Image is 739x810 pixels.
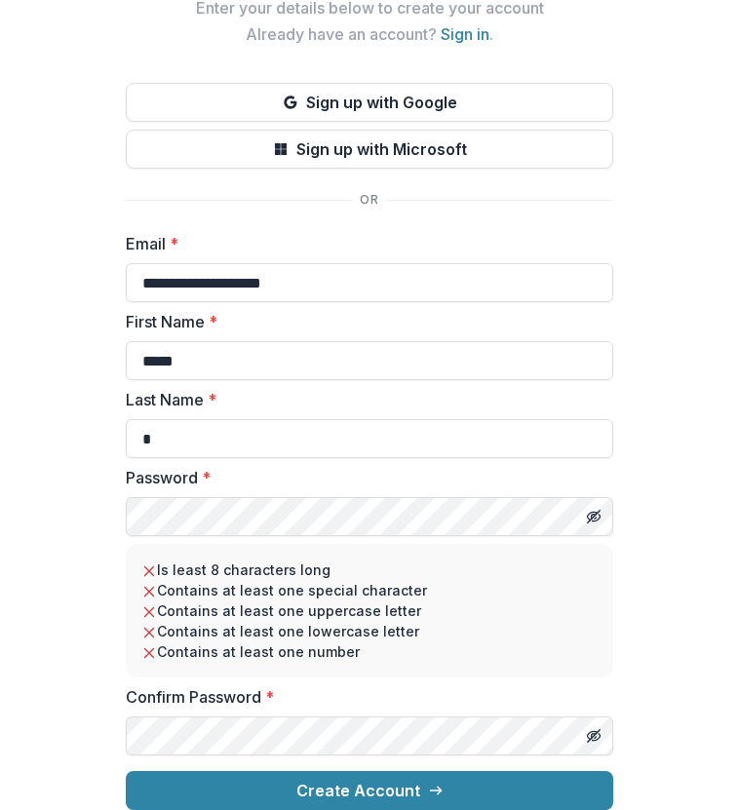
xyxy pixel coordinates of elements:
[141,559,598,580] li: Is least 8 characters long
[141,600,598,621] li: Contains at least one uppercase letter
[126,130,613,169] button: Sign up with Microsoft
[126,466,602,489] label: Password
[126,388,602,411] label: Last Name
[126,83,613,122] button: Sign up with Google
[141,621,598,641] li: Contains at least one lowercase letter
[141,580,598,600] li: Contains at least one special character
[441,24,489,44] a: Sign in
[126,771,613,810] button: Create Account
[578,720,609,752] button: Toggle password visibility
[126,310,602,333] label: First Name
[126,685,602,709] label: Confirm Password
[141,641,598,662] li: Contains at least one number
[126,25,613,44] h2: Already have an account? .
[126,232,602,255] label: Email
[578,501,609,532] button: Toggle password visibility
